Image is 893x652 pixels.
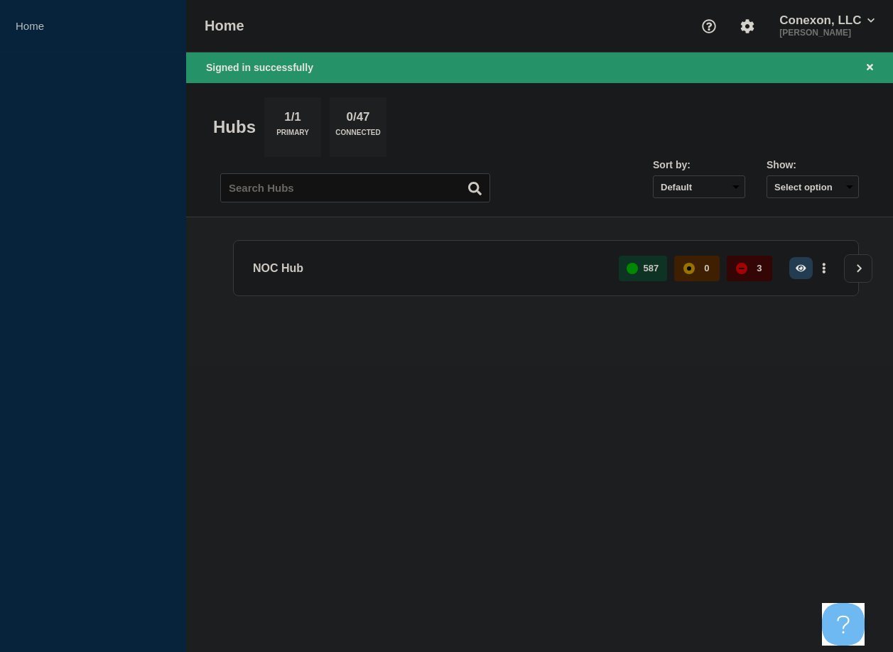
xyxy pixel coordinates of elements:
[276,129,309,143] p: Primary
[776,13,877,28] button: Conexon, LLC
[220,173,490,202] input: Search Hubs
[627,263,638,274] div: up
[341,110,375,129] p: 0/47
[736,263,747,274] div: down
[776,28,877,38] p: [PERSON_NAME]
[213,117,256,137] h2: Hubs
[279,110,307,129] p: 1/1
[694,11,724,41] button: Support
[767,175,859,198] button: Select option
[644,263,659,273] p: 587
[683,263,695,274] div: affected
[335,129,380,143] p: Connected
[822,603,865,646] iframe: Help Scout Beacon - Open
[757,263,762,273] p: 3
[704,263,709,273] p: 0
[653,175,745,198] select: Sort by
[206,62,313,73] span: Signed in successfully
[844,254,872,283] button: View
[815,255,833,281] button: More actions
[653,159,745,170] div: Sort by:
[253,255,602,281] p: NOC Hub
[205,18,244,34] h1: Home
[767,159,859,170] div: Show:
[732,11,762,41] button: Account settings
[861,60,879,76] button: Close banner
